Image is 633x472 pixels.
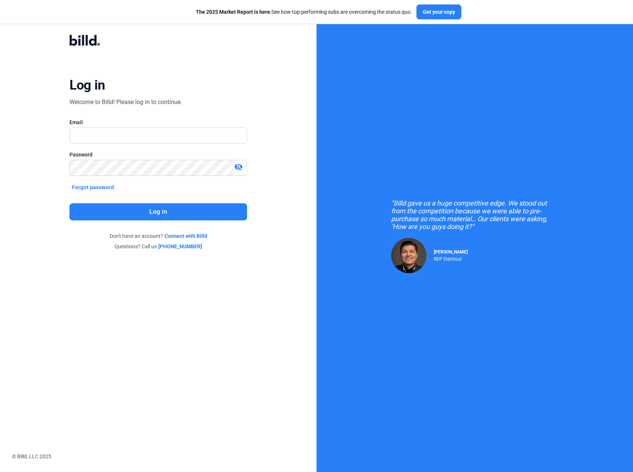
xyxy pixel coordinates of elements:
span: [PERSON_NAME] [434,249,468,255]
div: "Billd gave us a huge competitive edge. We stood out from the competition because we were able to... [391,199,558,230]
button: Get your copy [416,4,461,19]
div: Log in [69,77,105,93]
div: Email [69,119,247,126]
span: The 2025 Market Report is here: [196,9,272,15]
a: [PHONE_NUMBER] [158,243,202,250]
button: Log in [69,203,247,220]
mat-icon: visibility_off [234,162,243,171]
img: Raul Pacheco [391,238,426,273]
div: RDP Electrical [434,255,468,262]
div: Password [69,151,247,158]
div: Don't have an account? [69,232,247,240]
div: See how top-performing subs are overcoming the status quo. [196,8,412,16]
button: Forgot password [69,183,116,191]
div: Welcome to Billd! Please log in to continue. [69,98,182,107]
a: Connect with Billd [165,232,207,240]
div: Questions? Call us [69,243,247,250]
